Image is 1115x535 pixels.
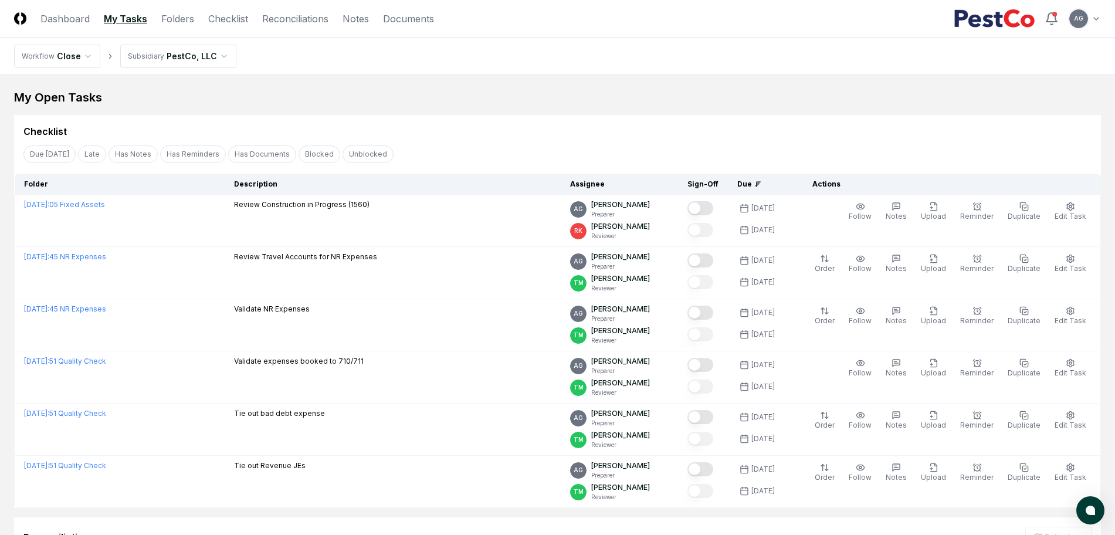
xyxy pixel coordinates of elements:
[1052,199,1089,224] button: Edit Task
[958,252,996,276] button: Reminder
[591,430,650,441] p: [PERSON_NAME]
[846,356,874,381] button: Follow
[687,201,713,215] button: Mark complete
[883,356,909,381] button: Notes
[960,212,994,221] span: Reminder
[751,225,775,235] div: [DATE]
[574,361,583,370] span: AG
[849,421,872,429] span: Follow
[886,212,907,221] span: Notes
[751,307,775,318] div: [DATE]
[24,304,106,313] a: [DATE]:45 NR Expenses
[815,473,835,482] span: Order
[883,199,909,224] button: Notes
[846,408,874,433] button: Follow
[262,12,328,26] a: Reconciliations
[751,277,775,287] div: [DATE]
[815,421,835,429] span: Order
[958,199,996,224] button: Reminder
[919,304,948,329] button: Upload
[1052,408,1089,433] button: Edit Task
[591,221,650,232] p: [PERSON_NAME]
[1008,368,1041,377] span: Duplicate
[160,145,226,163] button: Has Reminders
[1005,460,1043,485] button: Duplicate
[78,145,106,163] button: Late
[24,252,49,261] span: [DATE] :
[1055,421,1086,429] span: Edit Task
[849,473,872,482] span: Follow
[919,460,948,485] button: Upload
[954,9,1035,28] img: PestCo logo
[751,434,775,444] div: [DATE]
[812,252,837,276] button: Order
[737,179,784,189] div: Due
[591,378,650,388] p: [PERSON_NAME]
[849,316,872,325] span: Follow
[687,253,713,267] button: Mark complete
[921,473,946,482] span: Upload
[960,421,994,429] span: Reminder
[687,410,713,424] button: Mark complete
[591,326,650,336] p: [PERSON_NAME]
[24,357,106,365] a: [DATE]:51 Quality Check
[687,432,713,446] button: Mark complete
[591,304,650,314] p: [PERSON_NAME]
[751,412,775,422] div: [DATE]
[846,252,874,276] button: Follow
[1008,473,1041,482] span: Duplicate
[574,226,582,235] span: RK
[1068,8,1089,29] button: AG
[751,203,775,214] div: [DATE]
[751,381,775,392] div: [DATE]
[24,461,106,470] a: [DATE]:51 Quality Check
[687,380,713,394] button: Mark complete
[574,487,584,496] span: TM
[574,466,583,475] span: AG
[687,484,713,498] button: Mark complete
[24,252,106,261] a: [DATE]:45 NR Expenses
[1055,316,1086,325] span: Edit Task
[23,145,76,163] button: Due Today
[591,284,650,293] p: Reviewer
[751,360,775,370] div: [DATE]
[883,408,909,433] button: Notes
[921,368,946,377] span: Upload
[921,316,946,325] span: Upload
[687,275,713,289] button: Mark complete
[343,145,394,163] button: Unblocked
[591,314,650,323] p: Preparer
[886,421,907,429] span: Notes
[1008,421,1041,429] span: Duplicate
[687,306,713,320] button: Mark complete
[591,482,650,493] p: [PERSON_NAME]
[24,200,49,209] span: [DATE] :
[886,473,907,482] span: Notes
[958,356,996,381] button: Reminder
[574,331,584,340] span: TM
[1005,304,1043,329] button: Duplicate
[812,304,837,329] button: Order
[883,460,909,485] button: Notes
[1055,212,1086,221] span: Edit Task
[15,174,225,195] th: Folder
[751,464,775,475] div: [DATE]
[591,460,650,471] p: [PERSON_NAME]
[343,12,369,26] a: Notes
[883,252,909,276] button: Notes
[234,460,306,471] p: Tie out Revenue JEs
[1005,408,1043,433] button: Duplicate
[561,174,678,195] th: Assignee
[1052,460,1089,485] button: Edit Task
[591,356,650,367] p: [PERSON_NAME]
[591,262,650,271] p: Preparer
[886,264,907,273] span: Notes
[591,252,650,262] p: [PERSON_NAME]
[128,51,164,62] div: Subsidiary
[687,327,713,341] button: Mark complete
[40,12,90,26] a: Dashboard
[846,460,874,485] button: Follow
[803,179,1092,189] div: Actions
[234,408,325,419] p: Tie out bad debt expense
[591,199,650,210] p: [PERSON_NAME]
